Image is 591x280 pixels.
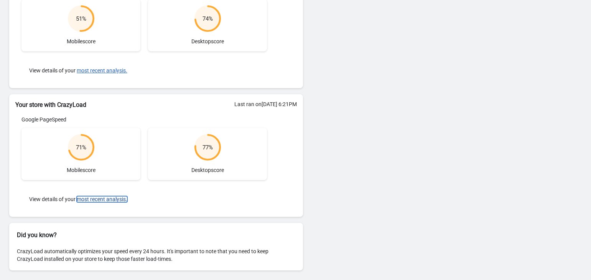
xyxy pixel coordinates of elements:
div: 51 % [76,15,86,23]
div: View details of your [21,59,267,82]
button: most recent analysis. [77,196,127,202]
div: CrazyLoad automatically optimizes your speed every 24 hours. It's important to note that you need... [9,240,303,270]
h2: Did you know? [17,231,295,240]
div: Mobile score [21,128,140,180]
div: 77 % [202,144,213,151]
div: Google PageSpeed [21,116,267,123]
div: 74 % [202,15,213,23]
button: most recent analysis. [77,67,127,74]
div: Last ran on [DATE] 6:21PM [234,100,297,108]
div: View details of your [21,188,267,211]
div: Desktop score [148,128,267,180]
h2: Your store with CrazyLoad [15,100,297,110]
div: 71 % [76,144,86,151]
